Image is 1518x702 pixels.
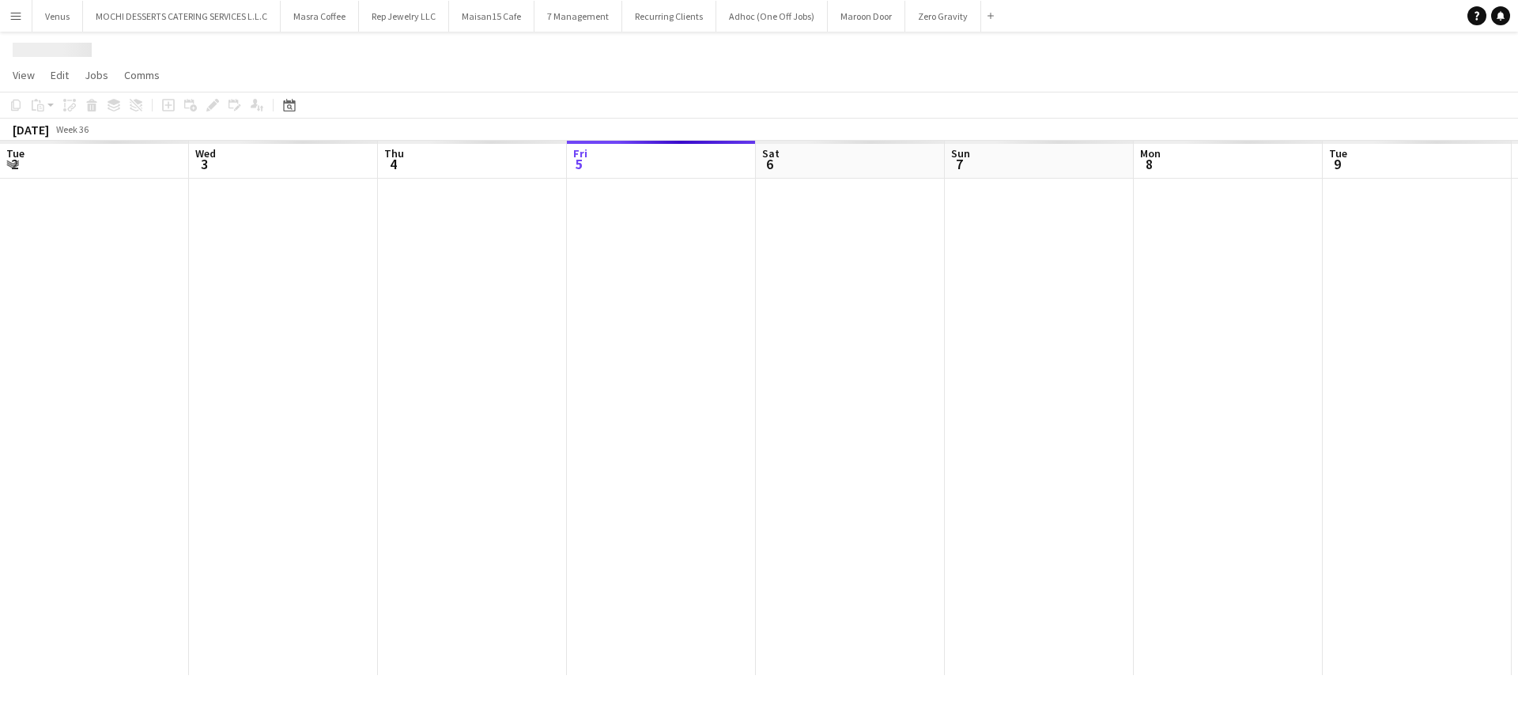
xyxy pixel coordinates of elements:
[573,146,587,160] span: Fri
[828,1,905,32] button: Maroon Door
[118,65,166,85] a: Comms
[762,146,780,160] span: Sat
[1327,155,1347,173] span: 9
[6,146,25,160] span: Tue
[760,155,780,173] span: 6
[382,155,404,173] span: 4
[195,146,216,160] span: Wed
[359,1,449,32] button: Rep Jewelry LLC
[1329,146,1347,160] span: Tue
[449,1,534,32] button: Maisan15 Cafe
[6,65,41,85] a: View
[85,68,108,82] span: Jobs
[124,68,160,82] span: Comms
[78,65,115,85] a: Jobs
[571,155,587,173] span: 5
[905,1,981,32] button: Zero Gravity
[13,122,49,138] div: [DATE]
[4,155,25,173] span: 2
[951,146,970,160] span: Sun
[622,1,716,32] button: Recurring Clients
[949,155,970,173] span: 7
[716,1,828,32] button: Adhoc (One Off Jobs)
[1138,155,1161,173] span: 8
[52,123,92,135] span: Week 36
[281,1,359,32] button: Masra Coffee
[32,1,83,32] button: Venus
[534,1,622,32] button: 7 Management
[1140,146,1161,160] span: Mon
[13,68,35,82] span: View
[193,155,216,173] span: 3
[44,65,75,85] a: Edit
[83,1,281,32] button: MOCHI DESSERTS CATERING SERVICES L.L.C
[51,68,69,82] span: Edit
[384,146,404,160] span: Thu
